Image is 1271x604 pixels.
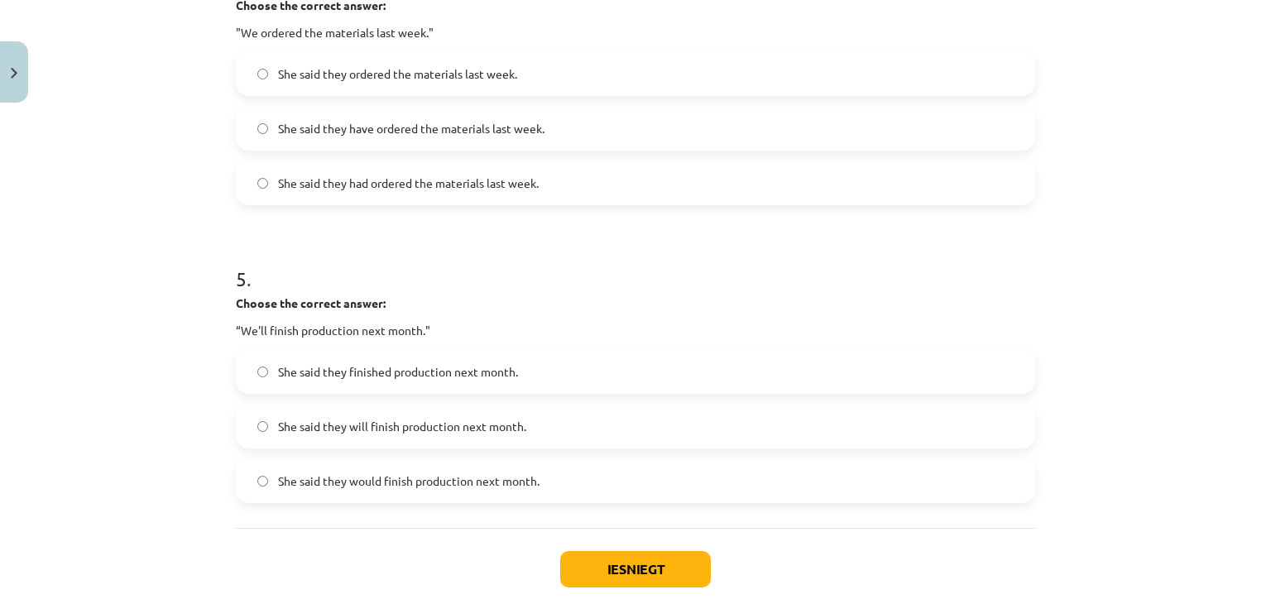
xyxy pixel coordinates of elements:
span: She said they would finish production next month. [278,472,540,490]
span: She said they will finish production next month. [278,418,526,435]
h1: 5 . [236,238,1035,290]
span: She said they ordered the materials last week. [278,65,517,83]
p: "We ordered the materials last week." [236,24,1035,41]
input: She said they had ordered the materials last week. [257,178,268,189]
img: icon-close-lesson-0947bae3869378f0d4975bcd49f059093ad1ed9edebbc8119c70593378902aed.svg [11,68,17,79]
input: She said they would finish production next month. [257,476,268,487]
span: She said they had ordered the materials last week. [278,175,539,192]
input: She said they will finish production next month. [257,421,268,432]
span: She said they have ordered the materials last week. [278,120,544,137]
input: She said they finished production next month. [257,367,268,377]
span: She said they finished production next month. [278,363,518,381]
input: She said they ordered the materials last week. [257,69,268,79]
p: “We'll finish production next month." [236,322,1035,339]
strong: Choose the correct answer: [236,295,386,310]
button: Iesniegt [560,551,711,587]
input: She said they have ordered the materials last week. [257,123,268,134]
